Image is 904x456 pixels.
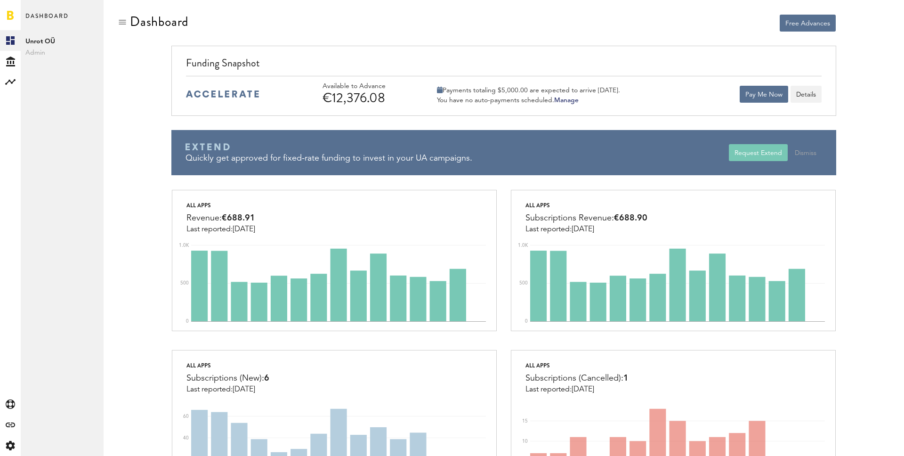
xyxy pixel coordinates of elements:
[572,386,594,393] span: [DATE]
[525,211,647,225] div: Subscriptions Revenue:
[780,15,836,32] button: Free Advances
[572,226,594,233] span: [DATE]
[186,385,269,394] div: Last reported:
[25,47,99,58] span: Admin
[522,439,528,444] text: 10
[554,97,579,104] a: Manage
[233,386,255,393] span: [DATE]
[740,86,788,103] button: Pay Me Now
[222,214,255,222] span: €688.91
[789,144,822,161] button: Dismiss
[525,225,647,234] div: Last reported:
[130,14,188,29] div: Dashboard
[437,86,620,95] div: Payments totaling $5,000.00 are expected to arrive [DATE].
[522,419,528,423] text: 15
[183,436,189,441] text: 40
[186,371,269,385] div: Subscriptions (New):
[519,281,528,285] text: 500
[791,86,822,103] button: Details
[25,36,99,47] span: Unrot OÜ
[525,371,629,385] div: Subscriptions (Cancelled):
[323,90,412,106] div: €12,376.08
[264,374,269,383] span: 6
[186,56,821,76] div: Funding Snapshot
[518,243,528,248] text: 1.0K
[186,90,259,98] img: accelerate-medium-blue-logo.svg
[180,281,189,285] text: 500
[186,360,269,371] div: All apps
[525,200,647,211] div: All apps
[323,82,412,90] div: Available to Advance
[525,360,629,371] div: All apps
[186,143,230,151] img: Braavo Extend
[614,214,647,222] span: €688.90
[729,144,788,161] button: Request Extend
[186,225,255,234] div: Last reported:
[831,428,895,451] iframe: Öffnet ein Widget, in dem Sie weitere Informationen finden
[525,319,528,324] text: 0
[623,374,629,383] span: 1
[186,200,255,211] div: All apps
[233,226,255,233] span: [DATE]
[525,385,629,394] div: Last reported:
[186,319,189,324] text: 0
[25,10,69,30] span: Dashboard
[186,211,255,225] div: Revenue:
[186,153,728,164] div: Quickly get approved for fixed-rate funding to invest in your UA campaigns.
[183,415,189,419] text: 60
[437,96,620,105] div: You have no auto-payments scheduled.
[179,243,189,248] text: 1.0K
